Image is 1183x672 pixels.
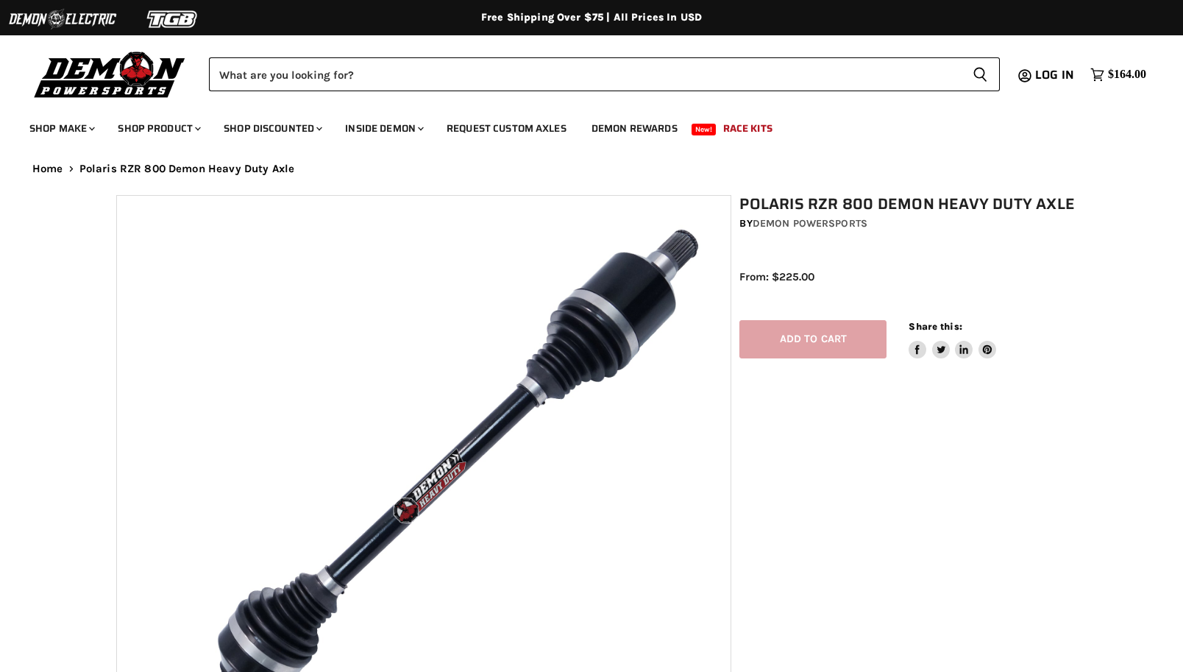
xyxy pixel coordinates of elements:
[213,113,331,144] a: Shop Discounted
[1029,68,1083,82] a: Log in
[1108,68,1146,82] span: $164.00
[692,124,717,135] span: New!
[1083,64,1154,85] a: $164.00
[961,57,1000,91] button: Search
[32,163,63,175] a: Home
[909,320,996,359] aside: Share this:
[209,57,961,91] input: Search
[580,113,689,144] a: Demon Rewards
[209,57,1000,91] form: Product
[18,113,104,144] a: Shop Make
[118,5,228,33] img: TGB Logo 2
[334,113,433,144] a: Inside Demon
[18,107,1143,144] ul: Main menu
[107,113,210,144] a: Shop Product
[79,163,295,175] span: Polaris RZR 800 Demon Heavy Duty Axle
[7,5,118,33] img: Demon Electric Logo 2
[1035,66,1074,84] span: Log in
[909,321,962,332] span: Share this:
[436,113,578,144] a: Request Custom Axles
[739,270,814,283] span: From: $225.00
[739,216,1075,232] div: by
[3,11,1180,24] div: Free Shipping Over $75 | All Prices In USD
[3,163,1180,175] nav: Breadcrumbs
[739,195,1075,213] h1: Polaris RZR 800 Demon Heavy Duty Axle
[712,113,784,144] a: Race Kits
[753,217,867,230] a: Demon Powersports
[29,48,191,100] img: Demon Powersports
